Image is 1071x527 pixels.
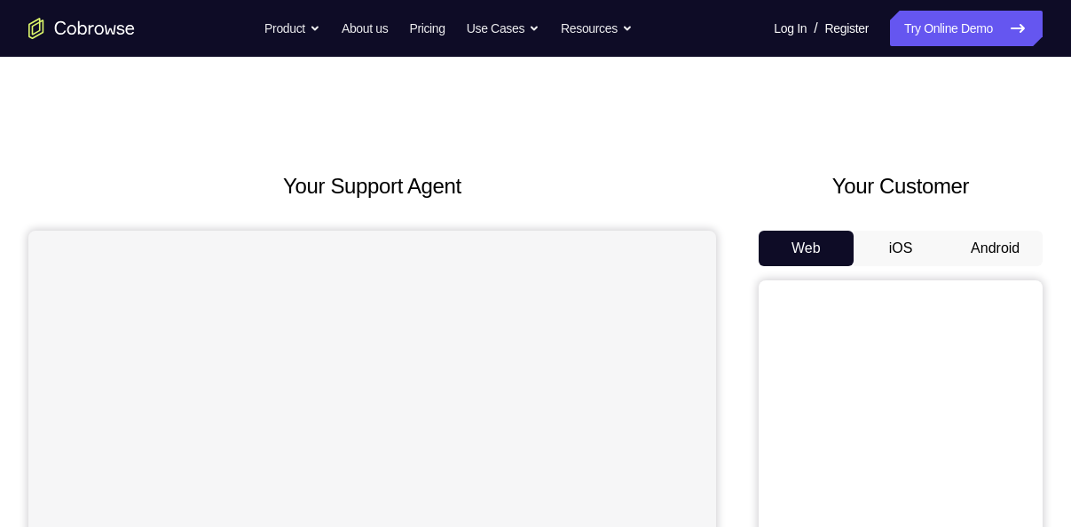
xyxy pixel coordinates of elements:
span: / [814,18,817,39]
button: Use Cases [467,11,539,46]
a: Go to the home page [28,18,135,39]
a: Try Online Demo [890,11,1043,46]
button: Android [948,231,1043,266]
button: Web [759,231,854,266]
a: Log In [774,11,807,46]
h2: Your Customer [759,170,1043,202]
button: Product [264,11,320,46]
a: Register [825,11,869,46]
button: Resources [561,11,633,46]
h2: Your Support Agent [28,170,716,202]
button: iOS [854,231,949,266]
a: About us [342,11,388,46]
a: Pricing [409,11,445,46]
